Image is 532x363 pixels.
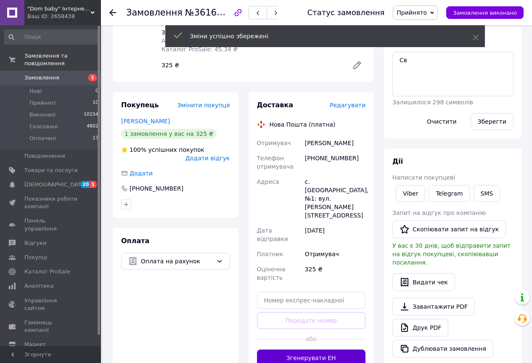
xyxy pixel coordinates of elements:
div: Статус замовлення [307,8,385,17]
span: Оплачені [29,135,56,142]
span: Показники роботи компанії [24,195,78,210]
a: Завантажити PDF [392,298,475,315]
textarea: Св [392,52,513,96]
span: Скасовані [29,123,58,130]
div: Отримувач [303,246,367,262]
a: Редагувати [349,57,365,74]
span: Аналітика [24,282,53,290]
a: Друк PDF [392,319,448,337]
span: Оціночна вартість [257,266,286,281]
button: Замовлення виконано [446,6,524,19]
div: Нова Пошта (платна) [267,120,338,129]
span: Управління сайтом [24,297,78,312]
span: Оплата [121,237,149,245]
span: Прийнято [397,9,427,16]
div: [DATE] [303,223,367,246]
span: 100% [130,146,146,153]
span: Артикул: S034-2 [161,37,212,44]
div: 325 ₴ [158,59,345,71]
span: Прийняті [29,99,56,107]
span: Каталог ProSale [24,268,70,276]
span: Замовлення виконано [453,10,517,16]
span: "Dom baby" Інтернет магазин товарів для дітей [27,5,90,13]
span: Оплата на рахунок [141,257,213,266]
span: Маркет [24,341,46,348]
span: 10154 [84,111,98,119]
span: Повідомлення [24,152,65,160]
span: 0 [95,87,98,95]
div: Зміни успішно збережені [190,32,452,40]
span: [DEMOGRAPHIC_DATA] [24,181,87,188]
div: Повернутися назад [109,8,116,17]
span: Платник [257,251,283,257]
button: Очистити [420,113,464,130]
span: Панель управління [24,217,78,232]
span: Дії [392,157,403,165]
a: [PERSON_NAME] [121,118,170,125]
span: 20 [80,181,90,188]
div: 1 замовлення у вас на 325 ₴ [121,129,217,139]
input: Пошук [4,29,99,45]
span: 13 [93,135,98,142]
span: Замовлення та повідомлення [24,52,101,67]
span: Нові [29,87,42,95]
button: Дублювати замовлення [392,340,493,358]
span: Покупець [121,101,159,109]
span: 1 [90,181,97,188]
span: Покупці [24,254,47,261]
span: 4802 [87,123,98,130]
span: Доставка [257,101,294,109]
span: №361616298 [185,7,245,18]
span: Отримувач [257,140,291,146]
div: Ваш ID: 2658438 [27,13,101,20]
button: Скопіювати запит на відгук [392,220,506,238]
span: Телефон отримувача [257,155,294,170]
button: Зберегти [471,113,513,130]
span: 1 [88,74,97,81]
span: Написати покупцеві [392,174,455,181]
span: Замовлення [126,8,183,18]
span: Запит на відгук про компанію [392,209,486,216]
div: 325 ₴ [303,262,367,285]
a: Telegram [429,185,470,202]
div: [PHONE_NUMBER] [303,151,367,174]
span: Дата відправки [257,227,288,242]
a: Viber [396,185,425,202]
span: Відгуки [24,239,46,247]
div: [PHONE_NUMBER] [129,184,184,193]
div: с. [GEOGRAPHIC_DATA], №1: вул. [PERSON_NAME][STREET_ADDRESS] [303,174,367,223]
span: 10 [93,99,98,107]
span: Змінити покупця [177,102,230,109]
span: Додати відгук [185,155,230,162]
input: Номер експрес-накладної [257,292,366,309]
span: Додати [130,170,153,177]
span: або [306,335,317,343]
button: Видати чек [392,273,455,291]
span: Замовлення [24,74,59,82]
button: SMS [474,185,500,202]
div: успішних покупок [121,146,204,154]
div: [PERSON_NAME] [303,135,367,151]
span: У вас є 30 днів, щоб відправити запит на відгук покупцеві, скопіювавши посилання. [392,242,511,266]
div: 325 ₴ [161,28,260,37]
span: Виконані [29,111,56,119]
span: Залишилося 298 символів [392,99,473,106]
span: Готово до відправки [161,21,225,27]
span: Адреса [257,178,279,185]
span: Гаманець компанії [24,319,78,334]
span: Редагувати [330,102,365,109]
span: Каталог ProSale: 45.34 ₴ [161,46,238,53]
span: Товари та послуги [24,167,78,174]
